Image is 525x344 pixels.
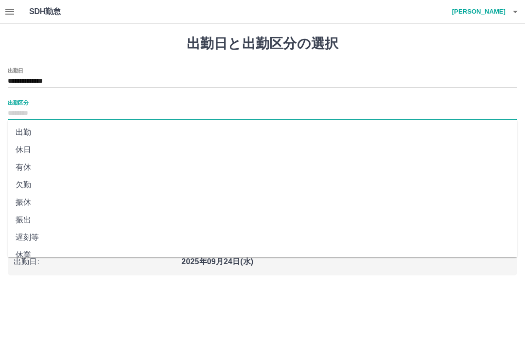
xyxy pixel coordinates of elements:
[8,159,517,176] li: 有休
[8,67,23,74] label: 出勤日
[8,194,517,211] li: 振休
[8,176,517,194] li: 欠勤
[8,99,28,106] label: 出勤区分
[8,141,517,159] li: 休日
[181,257,253,266] b: 2025年09月24日(水)
[8,246,517,264] li: 休業
[8,229,517,246] li: 遅刻等
[8,211,517,229] li: 振出
[14,256,175,268] p: 出勤日 :
[8,36,517,52] h1: 出勤日と出勤区分の選択
[8,124,517,141] li: 出勤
